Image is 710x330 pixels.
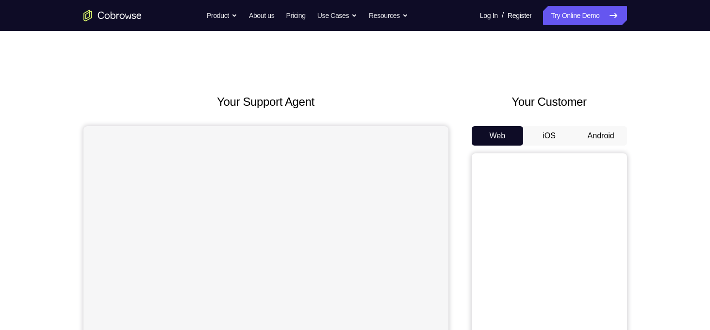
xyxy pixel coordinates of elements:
[575,126,627,146] button: Android
[523,126,575,146] button: iOS
[472,126,524,146] button: Web
[508,6,531,25] a: Register
[207,6,237,25] button: Product
[480,6,498,25] a: Log In
[369,6,408,25] button: Resources
[543,6,627,25] a: Try Online Demo
[502,10,504,21] span: /
[83,93,448,111] h2: Your Support Agent
[317,6,357,25] button: Use Cases
[286,6,305,25] a: Pricing
[249,6,274,25] a: About us
[83,10,142,21] a: Go to the home page
[472,93,627,111] h2: Your Customer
